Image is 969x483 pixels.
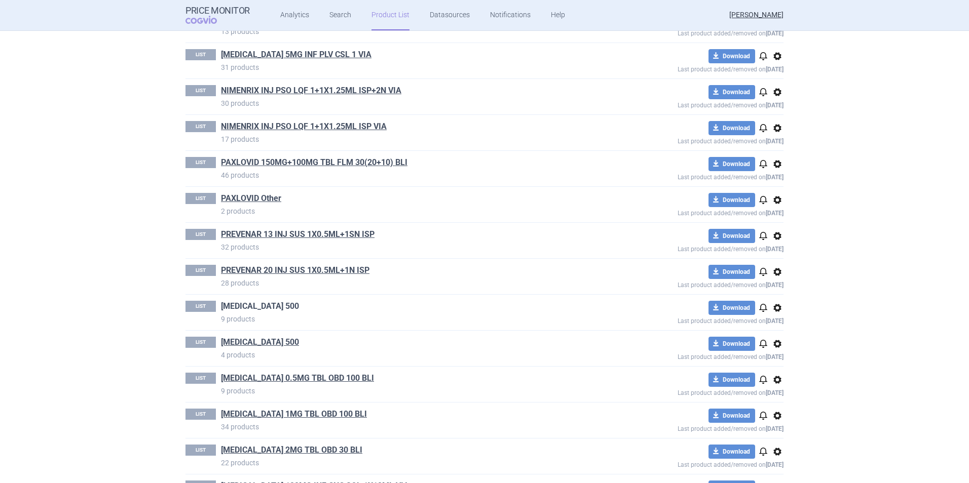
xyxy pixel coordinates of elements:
[221,337,299,348] a: [MEDICAL_DATA] 500
[185,301,216,312] p: LIST
[185,85,216,96] p: LIST
[766,389,784,396] strong: [DATE]
[221,206,604,216] p: 2 products
[766,353,784,360] strong: [DATE]
[766,210,784,217] strong: [DATE]
[766,461,784,468] strong: [DATE]
[221,193,281,204] a: PAXLOVID Other
[766,138,784,145] strong: [DATE]
[709,265,755,279] button: Download
[221,157,407,168] a: PAXLOVID 150MG+100MG TBL FLM 30(20+10) BLI
[185,193,216,204] p: LIST
[604,351,784,360] p: Last product added/removed on
[221,314,604,324] p: 9 products
[221,350,604,360] p: 4 products
[604,279,784,289] p: Last product added/removed on
[604,315,784,325] p: Last product added/removed on
[221,409,604,422] h1: RAPAMUNE 1MG TBL OBD 100 BLI
[221,85,401,96] a: NIMENRIX INJ PSO LQF 1+1X1.25ML ISP+2N VIA
[709,301,755,315] button: Download
[221,157,604,170] h1: PAXLOVID 150MG+100MG TBL FLM 30(20+10) BLI
[185,229,216,240] p: LIST
[604,387,784,396] p: Last product added/removed on
[221,121,604,134] h1: NIMENRIX INJ PSO LQF 1+1X1.25ML ISP VIA
[221,242,604,252] p: 32 products
[221,134,604,144] p: 17 products
[221,386,604,396] p: 9 products
[185,16,231,24] span: COGVIO
[185,49,216,60] p: LIST
[709,445,755,459] button: Download
[709,157,755,171] button: Download
[604,99,784,109] p: Last product added/removed on
[221,85,604,98] h1: NIMENRIX INJ PSO LQF 1+1X1.25ML ISP+2N VIA
[709,193,755,207] button: Download
[604,135,784,145] p: Last product added/removed on
[604,63,784,73] p: Last product added/removed on
[221,193,604,206] h1: PAXLOVID Other
[221,49,604,62] h1: MYLOTARG 5MG INF PLV CSL 1 VIA
[221,422,604,432] p: 34 products
[221,121,387,132] a: NIMENRIX INJ PSO LQF 1+1X1.25ML ISP VIA
[766,66,784,73] strong: [DATE]
[604,171,784,181] p: Last product added/removed on
[185,157,216,168] p: LIST
[766,102,784,109] strong: [DATE]
[766,246,784,253] strong: [DATE]
[604,27,784,37] p: Last product added/removed on
[185,6,250,25] a: Price MonitorCOGVIO
[221,337,604,350] h1: Provera 500
[604,243,784,253] p: Last product added/removed on
[709,85,755,99] button: Download
[221,49,371,60] a: [MEDICAL_DATA] 5MG INF PLV CSL 1 VIA
[221,265,604,278] h1: PREVENAR 20 INJ SUS 1X0.5ML+1N ISP
[185,265,216,276] p: LIST
[221,445,362,456] a: [MEDICAL_DATA] 2MG TBL OBD 30 BLI
[766,174,784,181] strong: [DATE]
[221,98,604,108] p: 30 products
[185,337,216,348] p: LIST
[221,229,604,242] h1: PREVENAR 13 INJ SUS 1X0.5ML+1SN ISP
[221,278,604,288] p: 28 products
[604,459,784,468] p: Last product added/removed on
[604,207,784,217] p: Last product added/removed on
[185,121,216,132] p: LIST
[221,62,604,72] p: 31 products
[766,30,784,37] strong: [DATE]
[604,423,784,432] p: Last product added/removed on
[185,6,250,16] strong: Price Monitor
[185,373,216,384] p: LIST
[221,229,375,240] a: PREVENAR 13 INJ SUS 1X0.5ML+1SN ISP
[185,409,216,420] p: LIST
[221,301,604,314] h1: Provera 500
[221,373,374,384] a: [MEDICAL_DATA] 0.5MG TBL OBD 100 BLI
[766,281,784,289] strong: [DATE]
[709,373,755,387] button: Download
[709,409,755,423] button: Download
[709,121,755,135] button: Download
[766,425,784,432] strong: [DATE]
[221,445,604,458] h1: RAPAMUNE 2MG TBL OBD 30 BLI
[221,170,604,180] p: 46 products
[221,409,367,420] a: [MEDICAL_DATA] 1MG TBL OBD 100 BLI
[766,317,784,325] strong: [DATE]
[709,337,755,351] button: Download
[221,458,604,468] p: 22 products
[709,229,755,243] button: Download
[709,49,755,63] button: Download
[185,445,216,456] p: LIST
[221,265,369,276] a: PREVENAR 20 INJ SUS 1X0.5ML+1N ISP
[221,373,604,386] h1: RAPAMUNE 0.5MG TBL OBD 100 BLI
[221,26,604,36] p: 13 products
[221,301,299,312] a: [MEDICAL_DATA] 500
